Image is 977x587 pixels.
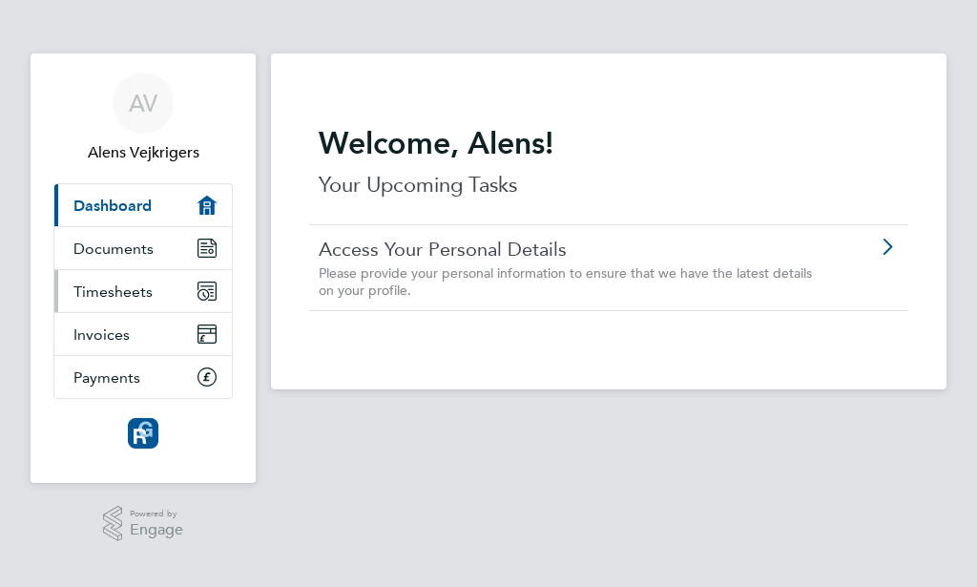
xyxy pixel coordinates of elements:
[73,240,154,258] span: Documents
[128,418,158,449] img: resourcinggroup-logo-retina.png
[53,418,233,449] a: Go to home page
[54,227,232,269] a: Documents
[54,184,232,226] a: Dashboard
[54,356,232,398] a: Payments
[73,283,153,301] span: Timesheets
[130,506,183,522] span: Powered by
[319,237,820,262] a: Access Your Personal Details
[73,325,130,344] span: Invoices
[129,91,157,115] span: AV
[73,197,152,215] span: Dashboard
[319,264,812,299] span: Please provide your personal information to ensure that we have the latest details on your profile.
[53,73,233,164] a: AVAlens Vejkrigers
[54,270,232,312] a: Timesheets
[53,141,233,164] span: Alens Vejkrigers
[319,170,899,200] p: Your Upcoming Tasks
[319,124,899,162] h2: Welcome, Alens!
[73,368,140,387] span: Payments
[54,313,232,355] a: Invoices
[31,53,256,483] nav: Main navigation
[130,522,183,538] span: Engage
[103,506,184,542] a: Powered byEngage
